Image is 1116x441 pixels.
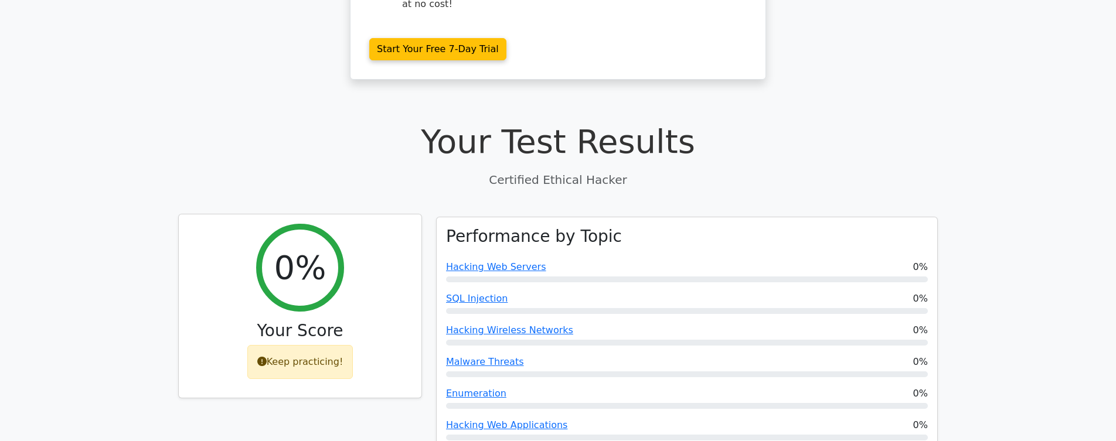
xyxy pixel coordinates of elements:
[446,293,508,304] a: SQL Injection
[369,38,506,60] a: Start Your Free 7-Day Trial
[188,321,412,341] h3: Your Score
[247,345,353,379] div: Keep practicing!
[913,418,928,432] span: 0%
[913,387,928,401] span: 0%
[913,355,928,369] span: 0%
[178,122,938,161] h1: Your Test Results
[446,261,546,272] a: Hacking Web Servers
[446,356,524,367] a: Malware Threats
[446,227,622,247] h3: Performance by Topic
[446,419,567,430] a: Hacking Web Applications
[274,248,326,287] h2: 0%
[446,388,506,399] a: Enumeration
[446,324,573,336] a: Hacking Wireless Networks
[913,323,928,337] span: 0%
[913,260,928,274] span: 0%
[913,292,928,306] span: 0%
[178,171,938,189] p: Certified Ethical Hacker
